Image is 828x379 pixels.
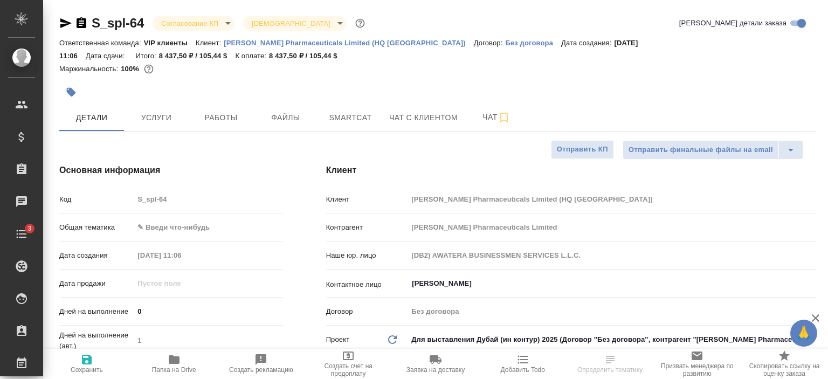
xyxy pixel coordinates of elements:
p: 100% [121,65,142,73]
h4: Основная информация [59,164,283,177]
button: Создать счет на предоплату [305,349,392,379]
a: Без договора [505,38,561,47]
p: Дней на выполнение [59,306,134,317]
button: Open [810,282,812,285]
input: Пустое поле [408,247,816,263]
p: К оплате: [235,52,269,60]
span: Файлы [260,111,312,125]
button: Папка на Drive [130,349,218,379]
button: Отправить КП [551,140,614,159]
span: Определить тематику [577,366,643,374]
a: S_spl-64 [92,16,144,30]
input: ✎ Введи что-нибудь [134,304,282,319]
span: Отправить КП [557,143,608,156]
p: Общая тематика [59,222,134,233]
h4: Клиент [326,164,816,177]
p: Договор: [474,39,506,47]
button: Добавить Todo [479,349,567,379]
button: Определить тематику [567,349,654,379]
button: [DEMOGRAPHIC_DATA] [249,19,333,28]
input: Пустое поле [134,333,282,348]
span: Детали [66,111,118,125]
input: Пустое поле [408,219,816,235]
input: Пустое поле [134,275,228,291]
button: Согласование КП [158,19,222,28]
p: Дата создания [59,250,134,261]
div: Для выставления Дубай (ин контур) 2025 (Договор "Без договора", контрагент "[PERSON_NAME] Pharmac... [408,330,816,349]
div: ✎ Введи что-нибудь [134,218,282,237]
p: Ответственная команда: [59,39,144,47]
p: 8 437,50 ₽ / 105,44 $ [269,52,346,60]
span: Скопировать ссылку на оценку заказа [747,362,822,377]
p: Дата продажи [59,278,134,289]
span: [PERSON_NAME] детали заказа [679,18,786,29]
span: Чат [471,111,522,124]
button: Призвать менеджера по развитию [653,349,741,379]
span: Чат с клиентом [389,111,458,125]
button: Доп статусы указывают на важность/срочность заказа [353,16,367,30]
span: Добавить Todo [501,366,545,374]
p: Клиент [326,194,408,205]
button: Заявка на доставку [392,349,479,379]
span: 🙏 [795,322,813,344]
span: Сохранить [71,366,103,374]
input: Пустое поле [134,191,282,207]
button: Скопировать ссылку [75,17,88,30]
p: Код [59,194,134,205]
span: Smartcat [325,111,376,125]
button: 🙏 [790,320,817,347]
p: Проект [326,334,350,345]
p: Наше юр. лицо [326,250,408,261]
p: Дней на выполнение (авт.) [59,330,134,352]
div: Согласование КП [153,16,234,31]
span: Папка на Drive [152,366,196,374]
p: Клиент: [196,39,224,47]
span: Заявка на доставку [406,366,465,374]
input: Пустое поле [408,191,816,207]
span: Отправить финальные файлы на email [629,144,773,156]
span: Услуги [130,111,182,125]
p: Контактное лицо [326,279,408,290]
p: Итого: [135,52,158,60]
button: Сохранить [43,349,130,379]
span: Работы [195,111,247,125]
p: Дата сдачи: [86,52,127,60]
button: Скопировать ссылку для ЯМессенджера [59,17,72,30]
input: Пустое поле [134,247,228,263]
svg: Подписаться [498,111,510,124]
a: 3 [3,220,40,247]
span: Создать рекламацию [229,366,293,374]
div: split button [623,140,803,160]
p: VIP клиенты [144,39,196,47]
span: 3 [21,223,38,234]
p: Дата создания: [561,39,614,47]
p: [PERSON_NAME] Pharmaceuticals Limited (HQ [GEOGRAPHIC_DATA]) [224,39,474,47]
span: Создать счет на предоплату [311,362,385,377]
button: Добавить тэг [59,80,83,104]
a: [PERSON_NAME] Pharmaceuticals Limited (HQ [GEOGRAPHIC_DATA]) [224,38,474,47]
p: Без договора [505,39,561,47]
span: Призвать менеджера по развитию [660,362,734,377]
div: ✎ Введи что-нибудь [137,222,270,233]
input: Пустое поле [408,304,816,319]
p: 8 437,50 ₽ / 105,44 $ [159,52,236,60]
button: Скопировать ссылку на оценку заказа [741,349,828,379]
div: Согласование КП [243,16,346,31]
button: Создать рекламацию [218,349,305,379]
button: Отправить финальные файлы на email [623,140,779,160]
p: Маржинальность: [59,65,121,73]
p: Контрагент [326,222,408,233]
button: 0.00 USD; [142,62,156,76]
p: Договор [326,306,408,317]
